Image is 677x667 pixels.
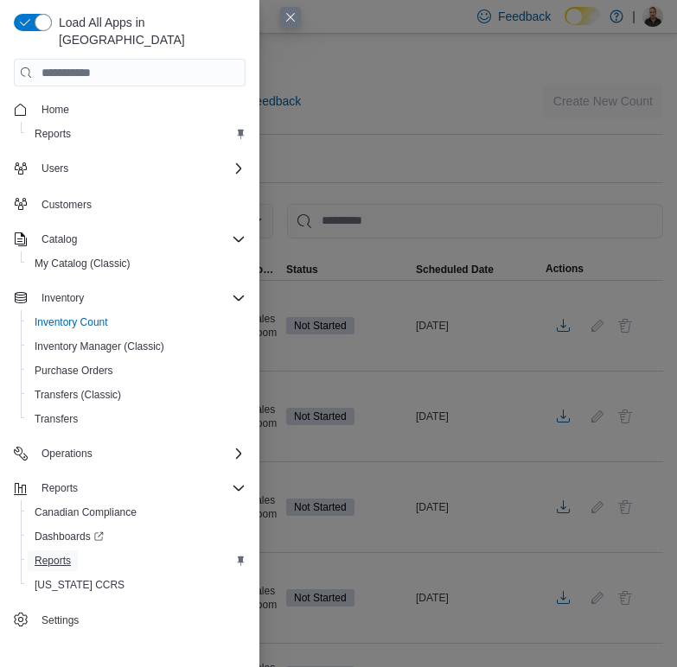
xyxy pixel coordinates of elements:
[35,193,246,214] span: Customers
[21,573,252,597] button: [US_STATE] CCRS
[28,550,78,571] a: Reports
[21,310,252,334] button: Inventory Count
[28,575,131,595] a: [US_STATE] CCRS
[21,122,252,146] button: Reports
[35,478,246,499] span: Reports
[28,336,246,357] span: Inventory Manager (Classic)
[35,315,108,329] span: Inventory Count
[7,227,252,251] button: Catalog
[28,360,120,381] a: Purchase Orders
[21,334,252,359] button: Inventory Manager (Classic)
[7,476,252,500] button: Reports
[35,229,246,250] span: Catalog
[35,257,131,270] span: My Catalog (Classic)
[28,124,246,144] span: Reports
[35,554,71,568] span: Reports
[28,384,128,405] a: Transfers (Classic)
[35,288,246,308] span: Inventory
[35,98,246,120] span: Home
[21,407,252,431] button: Transfers
[42,447,93,461] span: Operations
[35,478,85,499] button: Reports
[42,232,77,246] span: Catalog
[28,336,171,357] a: Inventory Manager (Classic)
[21,549,252,573] button: Reports
[28,502,246,523] span: Canadian Compliance
[52,14,246,48] span: Load All Apps in [GEOGRAPHIC_DATA]
[35,194,99,215] a: Customers
[35,158,75,179] button: Users
[7,441,252,466] button: Operations
[21,524,252,549] a: Dashboards
[21,383,252,407] button: Transfers (Classic)
[7,156,252,181] button: Users
[28,550,246,571] span: Reports
[28,502,144,523] a: Canadian Compliance
[7,286,252,310] button: Inventory
[35,158,246,179] span: Users
[42,481,78,495] span: Reports
[28,384,246,405] span: Transfers (Classic)
[35,609,246,631] span: Settings
[28,124,78,144] a: Reports
[35,127,71,141] span: Reports
[21,251,252,276] button: My Catalog (Classic)
[35,388,121,402] span: Transfers (Classic)
[35,578,125,592] span: [US_STATE] CCRS
[28,253,246,274] span: My Catalog (Classic)
[28,312,246,333] span: Inventory Count
[28,409,246,429] span: Transfers
[28,575,246,595] span: Washington CCRS
[7,607,252,632] button: Settings
[21,359,252,383] button: Purchase Orders
[42,613,79,627] span: Settings
[35,412,78,426] span: Transfers
[28,526,111,547] a: Dashboards
[7,97,252,122] button: Home
[28,409,85,429] a: Transfers
[35,505,137,519] span: Canadian Compliance
[35,443,246,464] span: Operations
[42,291,84,305] span: Inventory
[35,229,84,250] button: Catalog
[35,99,76,120] a: Home
[28,253,137,274] a: My Catalog (Classic)
[35,530,104,543] span: Dashboards
[35,443,99,464] button: Operations
[35,610,86,631] a: Settings
[7,191,252,216] button: Customers
[280,7,301,28] button: Close this dialog
[35,288,91,308] button: Inventory
[42,198,92,212] span: Customers
[21,500,252,524] button: Canadian Compliance
[35,340,164,353] span: Inventory Manager (Classic)
[28,526,246,547] span: Dashboards
[28,360,246,381] span: Purchase Orders
[28,312,115,333] a: Inventory Count
[14,90,246,636] nav: Complex example
[42,162,68,175] span: Users
[42,103,69,117] span: Home
[35,364,113,378] span: Purchase Orders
